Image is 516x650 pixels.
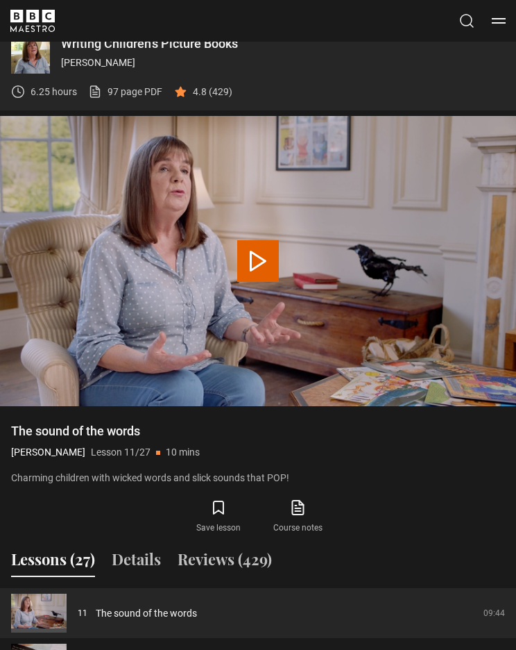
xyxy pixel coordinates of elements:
button: Save lesson [179,497,258,537]
svg: BBC Maestro [10,10,55,32]
p: Lesson 11/27 [91,445,150,460]
a: Course notes [258,497,337,537]
button: Toggle navigation [492,14,506,28]
a: The sound of the words [96,606,197,621]
h1: The sound of the words [11,423,505,440]
button: Play Lesson The sound of the words [237,240,279,282]
p: 4.8 (429) [193,85,232,99]
p: [PERSON_NAME] [61,56,505,70]
button: Details [112,548,161,577]
p: Writing Children's Picture Books [61,37,505,50]
a: 97 page PDF [88,85,162,99]
button: Lessons (27) [11,548,95,577]
p: 6.25 hours [31,85,77,99]
p: 10 mins [166,445,200,460]
button: Reviews (429) [178,548,272,577]
p: Charming children with wicked words and slick sounds that POP! [11,471,505,485]
p: [PERSON_NAME] [11,445,85,460]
